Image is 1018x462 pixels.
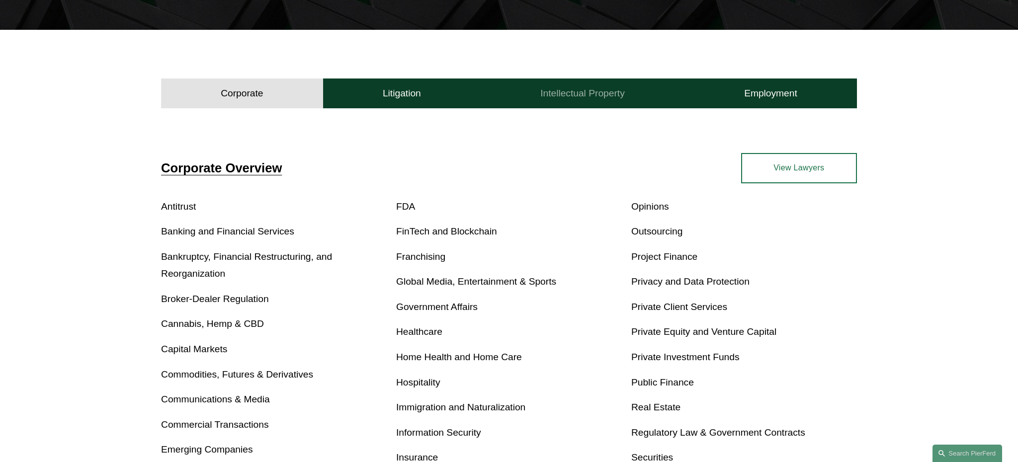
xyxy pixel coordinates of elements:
a: Outsourcing [631,226,682,236]
a: Home Health and Home Care [396,352,522,362]
a: Real Estate [631,402,680,412]
a: Franchising [396,251,445,262]
a: Opinions [631,201,669,212]
a: Communications & Media [161,394,270,404]
a: Project Finance [631,251,697,262]
a: Private Client Services [631,302,727,312]
a: Healthcare [396,326,442,337]
a: View Lawyers [741,153,857,183]
a: Hospitality [396,377,440,387]
h4: Intellectual Property [540,87,625,99]
a: Search this site [933,445,1002,462]
a: Banking and Financial Services [161,226,294,236]
a: Private Investment Funds [631,352,740,362]
h4: Employment [744,87,797,99]
a: Commodities, Futures & Derivatives [161,369,313,380]
a: Privacy and Data Protection [631,276,750,287]
a: Global Media, Entertainment & Sports [396,276,556,287]
a: Antitrust [161,201,196,212]
a: Bankruptcy, Financial Restructuring, and Reorganization [161,251,332,279]
a: FinTech and Blockchain [396,226,497,236]
a: Information Security [396,427,481,438]
h4: Corporate [221,87,263,99]
a: Public Finance [631,377,694,387]
h4: Litigation [383,87,421,99]
a: FDA [396,201,415,212]
a: Commercial Transactions [161,419,268,430]
a: Broker-Dealer Regulation [161,294,269,304]
a: Immigration and Naturalization [396,402,525,412]
a: Emerging Companies [161,444,253,455]
a: Corporate Overview [161,161,282,175]
a: Regulatory Law & Government Contracts [631,427,805,438]
a: Private Equity and Venture Capital [631,326,776,337]
a: Cannabis, Hemp & CBD [161,318,264,329]
a: Capital Markets [161,344,227,354]
a: Government Affairs [396,302,478,312]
